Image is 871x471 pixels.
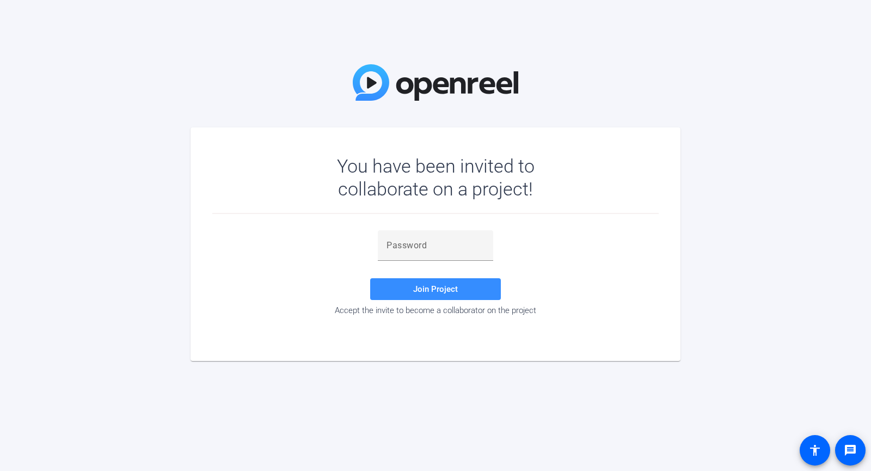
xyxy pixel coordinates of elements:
img: OpenReel Logo [353,64,518,101]
span: Join Project [413,284,458,294]
mat-icon: message [844,444,857,457]
button: Join Project [370,278,501,300]
input: Password [387,239,484,252]
div: Accept the invite to become a collaborator on the project [212,305,659,315]
mat-icon: accessibility [808,444,821,457]
div: You have been invited to collaborate on a project! [305,155,566,200]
